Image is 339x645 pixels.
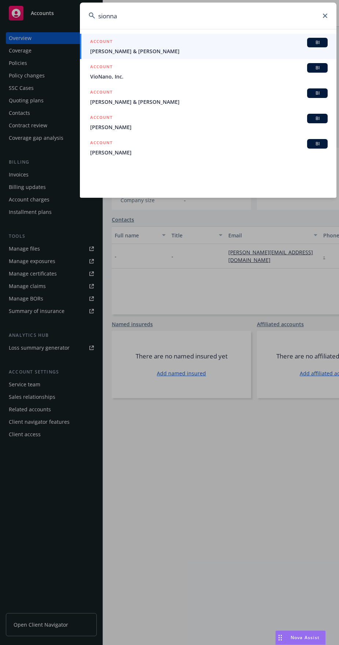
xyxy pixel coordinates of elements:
[90,73,328,80] span: VioNano, Inc.
[90,47,328,55] span: [PERSON_NAME] & [PERSON_NAME]
[80,110,336,135] a: ACCOUNTBI[PERSON_NAME]
[291,634,320,641] span: Nova Assist
[80,135,336,160] a: ACCOUNTBI[PERSON_NAME]
[90,98,328,106] span: [PERSON_NAME] & [PERSON_NAME]
[310,141,325,147] span: BI
[310,65,325,71] span: BI
[80,34,336,59] a: ACCOUNTBI[PERSON_NAME] & [PERSON_NAME]
[276,631,285,645] div: Drag to move
[90,63,113,72] h5: ACCOUNT
[90,38,113,47] h5: ACCOUNT
[275,630,326,645] button: Nova Assist
[90,139,113,148] h5: ACCOUNT
[90,88,113,97] h5: ACCOUNT
[310,39,325,46] span: BI
[90,123,328,131] span: [PERSON_NAME]
[90,149,328,156] span: [PERSON_NAME]
[80,3,336,29] input: Search...
[80,59,336,84] a: ACCOUNTBIVioNano, Inc.
[90,114,113,123] h5: ACCOUNT
[80,84,336,110] a: ACCOUNTBI[PERSON_NAME] & [PERSON_NAME]
[310,115,325,122] span: BI
[310,90,325,96] span: BI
